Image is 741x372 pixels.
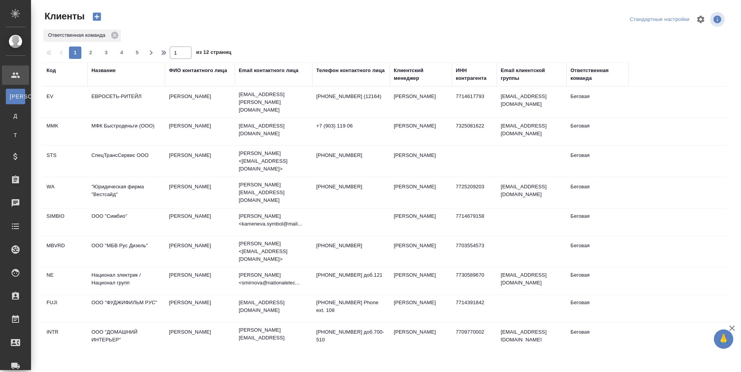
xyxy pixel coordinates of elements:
[316,242,386,250] p: [PHONE_NUMBER]
[452,295,497,322] td: 7714391842
[316,93,386,100] p: [PHONE_NUMBER] (12164)
[88,238,165,265] td: ООО "МБВ Рус Дизель"
[43,118,88,145] td: MMK
[390,238,452,265] td: [PERSON_NAME]
[390,295,452,322] td: [PERSON_NAME]
[239,150,308,173] p: [PERSON_NAME] <[EMAIL_ADDRESS][DOMAIN_NAME]>
[497,118,567,145] td: [EMAIL_ADDRESS][DOMAIN_NAME]
[452,267,497,294] td: 7730589670
[165,267,235,294] td: [PERSON_NAME]
[456,67,493,82] div: ИНН контрагента
[710,12,726,27] span: Посмотреть информацию
[115,49,128,57] span: 4
[88,179,165,206] td: "Юридическая фирма "Вестсайд"
[390,179,452,206] td: [PERSON_NAME]
[115,46,128,59] button: 4
[6,127,25,143] a: Т
[316,328,386,344] p: [PHONE_NUMBER] доб.700-510
[390,89,452,116] td: [PERSON_NAME]
[43,10,84,22] span: Клиенты
[567,208,629,236] td: Беговая
[390,148,452,175] td: [PERSON_NAME]
[570,67,625,82] div: Ответственная команда
[239,212,308,228] p: [PERSON_NAME] <kameneva.symbol@mail...
[43,29,121,42] div: Ответственная команда
[717,331,730,347] span: 🙏
[100,49,112,57] span: 3
[88,10,106,23] button: Создать
[567,179,629,206] td: Беговая
[316,122,386,130] p: +7 (903) 119 06
[452,118,497,145] td: 7325081622
[47,67,56,74] div: Код
[316,299,386,314] p: [PHONE_NUMBER] Phone ext. 108
[165,89,235,116] td: [PERSON_NAME]
[239,67,298,74] div: Email контактного лица
[165,148,235,175] td: [PERSON_NAME]
[43,89,88,116] td: EV
[567,238,629,265] td: Беговая
[91,67,115,74] div: Название
[390,324,452,351] td: [PERSON_NAME]
[6,89,25,104] a: [PERSON_NAME]
[43,179,88,206] td: WA
[165,295,235,322] td: [PERSON_NAME]
[239,91,308,114] p: [EMAIL_ADDRESS][PERSON_NAME][DOMAIN_NAME]
[100,46,112,59] button: 3
[88,89,165,116] td: ЕВРОСЕТЬ-РИТЕЙЛ
[316,183,386,191] p: [PHONE_NUMBER]
[84,46,97,59] button: 2
[497,89,567,116] td: [EMAIL_ADDRESS][DOMAIN_NAME]
[316,271,386,279] p: [PHONE_NUMBER] доб.121
[452,208,497,236] td: 7714679158
[714,329,733,349] button: 🙏
[165,118,235,145] td: [PERSON_NAME]
[239,240,308,263] p: [PERSON_NAME] <[EMAIL_ADDRESS][DOMAIN_NAME]>
[131,46,143,59] button: 5
[131,49,143,57] span: 5
[165,208,235,236] td: [PERSON_NAME]
[88,324,165,351] td: ООО "ДОМАШНИЙ ИНТЕРЬЕР"
[316,152,386,159] p: [PHONE_NUMBER]
[390,267,452,294] td: [PERSON_NAME]
[88,148,165,175] td: СпецТрансСервис ООО
[567,324,629,351] td: Беговая
[88,267,165,294] td: Национал электрик / Национал групп
[43,324,88,351] td: INTR
[43,208,88,236] td: SIMBIO
[497,324,567,351] td: [EMAIL_ADDRESS][DOMAIN_NAME]
[239,181,308,204] p: [PERSON_NAME][EMAIL_ADDRESS][DOMAIN_NAME]
[567,118,629,145] td: Беговая
[239,299,308,314] p: [EMAIL_ADDRESS][DOMAIN_NAME]
[88,295,165,322] td: ООО "ФУДЖИФИЛЬМ РУС"
[165,324,235,351] td: [PERSON_NAME]
[452,179,497,206] td: 7725209203
[497,179,567,206] td: [EMAIL_ADDRESS][DOMAIN_NAME]
[239,326,308,350] p: [PERSON_NAME][EMAIL_ADDRESS][DOMAIN_NAME]
[691,10,710,29] span: Настроить таблицу
[48,31,108,39] p: Ответственная команда
[169,67,227,74] div: ФИО контактного лица
[88,208,165,236] td: ООО "Симбио"
[452,238,497,265] td: 7703554573
[10,112,21,120] span: Д
[88,118,165,145] td: МФК Быстроденьги (ООО)
[239,271,308,287] p: [PERSON_NAME] <smirnova@nationalelec...
[6,108,25,124] a: Д
[452,324,497,351] td: 7709770002
[239,122,308,138] p: [EMAIL_ADDRESS][DOMAIN_NAME]
[43,238,88,265] td: MBVRD
[390,118,452,145] td: [PERSON_NAME]
[165,179,235,206] td: [PERSON_NAME]
[43,295,88,322] td: FUJI
[165,238,235,265] td: [PERSON_NAME]
[43,148,88,175] td: STS
[497,267,567,294] td: [EMAIL_ADDRESS][DOMAIN_NAME]
[501,67,563,82] div: Email клиентской группы
[394,67,448,82] div: Клиентский менеджер
[316,67,385,74] div: Телефон контактного лица
[567,267,629,294] td: Беговая
[567,89,629,116] td: Беговая
[10,131,21,139] span: Т
[628,14,691,26] div: split button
